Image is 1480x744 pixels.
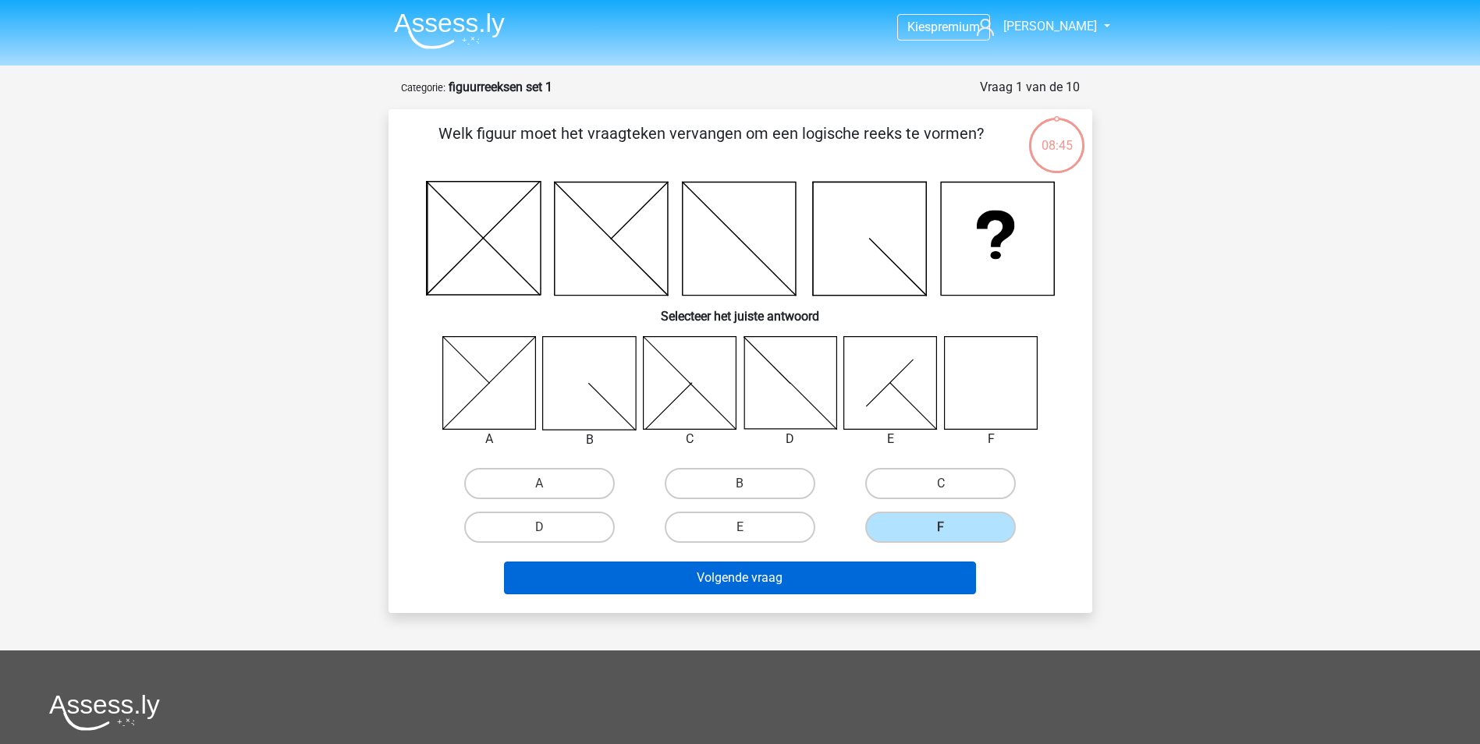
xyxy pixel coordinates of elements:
strong: figuurreeksen set 1 [449,80,552,94]
span: Kies [907,19,931,34]
img: Assessly logo [49,694,160,731]
p: Welk figuur moet het vraagteken vervangen om een logische reeks te vormen? [413,122,1009,168]
label: E [665,512,815,543]
small: Categorie: [401,82,445,94]
div: E [832,430,949,448]
label: B [665,468,815,499]
div: 08:45 [1027,116,1086,155]
img: Assessly [394,12,505,49]
a: [PERSON_NAME] [971,17,1098,36]
div: F [932,430,1050,448]
div: Vraag 1 van de 10 [980,78,1080,97]
span: premium [931,19,980,34]
label: F [865,512,1016,543]
div: B [531,430,648,449]
button: Volgende vraag [504,562,976,594]
span: [PERSON_NAME] [1003,19,1097,34]
div: A [431,430,548,448]
label: D [464,512,615,543]
a: Kiespremium [898,16,989,37]
label: A [464,468,615,499]
label: C [865,468,1016,499]
div: C [631,430,749,448]
div: D [732,430,850,448]
h6: Selecteer het juiste antwoord [413,296,1067,324]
